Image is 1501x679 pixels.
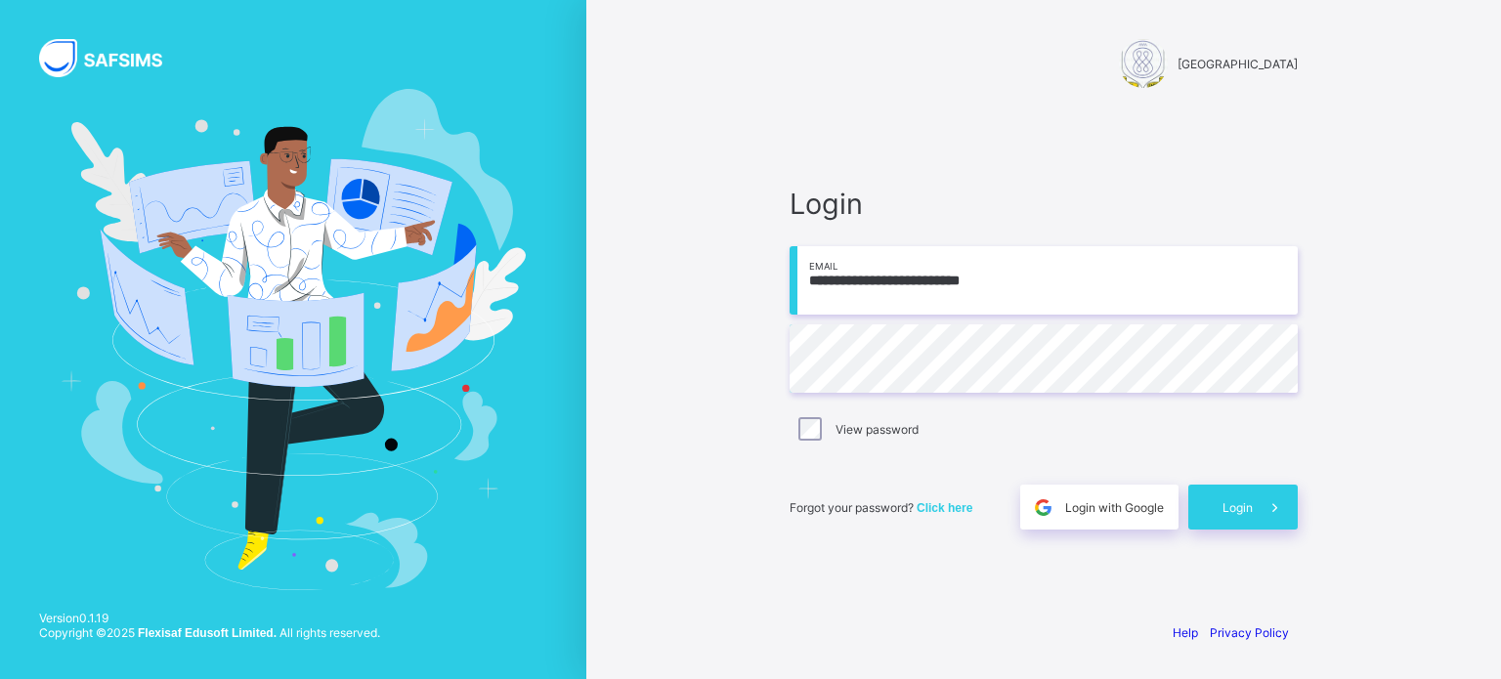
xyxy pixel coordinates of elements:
[836,422,919,437] label: View password
[1032,496,1054,519] img: google.396cfc9801f0270233282035f929180a.svg
[39,39,186,77] img: SAFSIMS Logo
[790,500,972,515] span: Forgot your password?
[917,500,972,515] a: Click here
[1065,500,1164,515] span: Login with Google
[1173,625,1198,640] a: Help
[61,89,526,589] img: Hero Image
[1178,57,1298,71] span: [GEOGRAPHIC_DATA]
[790,187,1298,221] span: Login
[39,625,380,640] span: Copyright © 2025 All rights reserved.
[917,501,972,515] span: Click here
[1222,500,1253,515] span: Login
[1210,625,1289,640] a: Privacy Policy
[39,611,380,625] span: Version 0.1.19
[138,626,277,640] strong: Flexisaf Edusoft Limited.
